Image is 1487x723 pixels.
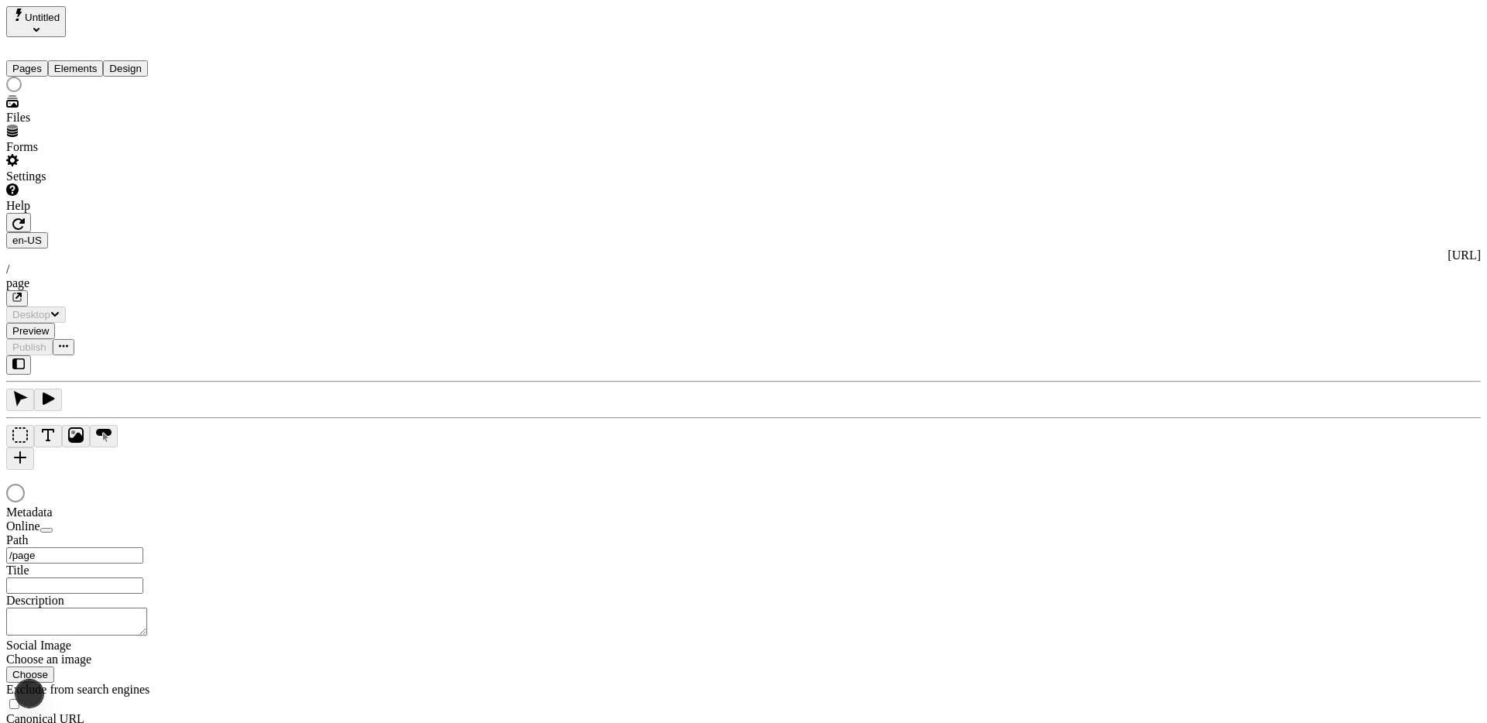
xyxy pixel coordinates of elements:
button: Text [34,425,62,447]
span: Preview [12,325,49,337]
button: Button [90,425,118,447]
span: Choose [12,669,48,680]
button: Elements [48,60,104,77]
div: [URL] [6,248,1481,262]
button: Open locale picker [6,232,48,248]
button: Select site [6,6,66,37]
button: Desktop [6,307,66,323]
span: Online [6,519,40,533]
button: Image [62,425,90,447]
button: Pages [6,60,48,77]
div: Choose an image [6,653,192,666]
span: Description [6,594,64,607]
div: Settings [6,170,192,183]
div: page [6,276,1481,290]
span: Untitled [25,12,60,23]
button: Preview [6,323,55,339]
button: Design [103,60,148,77]
div: Help [6,199,192,213]
div: Metadata [6,505,192,519]
span: Path [6,533,28,547]
span: Exclude from search engines [6,683,149,696]
span: Publish [12,341,46,353]
span: en-US [12,235,42,246]
button: Publish [6,339,53,355]
button: Choose [6,666,54,683]
div: / [6,262,1481,276]
span: Desktop [12,309,50,320]
span: Social Image [6,639,71,652]
div: Forms [6,140,192,154]
button: Box [6,425,34,447]
div: Files [6,111,192,125]
span: Title [6,564,29,577]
